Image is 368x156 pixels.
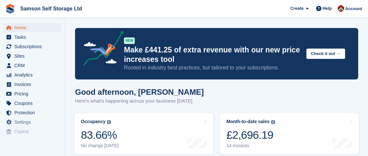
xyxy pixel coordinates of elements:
[345,6,362,12] span: Account
[81,119,105,124] div: Occupancy
[226,143,275,149] div: 14 invoices
[81,128,119,142] div: 83.66%
[14,108,54,117] span: Protection
[14,99,54,108] span: Coupons
[18,3,84,14] a: Samson Self Storage Ltd
[3,118,62,127] a: menu
[14,127,54,136] span: Capital
[5,4,15,14] img: stora-icon-8386f47178a22dfd0bd8f6a31ec36ba5ce8667c1dd55bd0f319d3a0aa187defe.svg
[14,70,54,79] span: Analytics
[75,88,204,96] h1: Good afternoon, [PERSON_NAME]
[306,49,345,59] button: Check it out →
[3,127,62,136] a: menu
[124,64,301,71] p: Rooted in industry best practices, but tailored to your subscriptions.
[3,70,62,79] a: menu
[220,113,359,154] a: Month-to-date sales £2,696.19 14 invoices
[124,37,135,44] div: NEW
[14,42,54,51] span: Subscriptions
[75,97,204,105] p: Here's what's happening across your business [DATE]
[3,99,62,108] a: menu
[290,5,303,12] span: Create
[226,119,269,124] div: Month-to-date sales
[338,5,344,12] img: Ian
[3,61,62,70] a: menu
[3,51,62,61] a: menu
[3,23,62,32] a: menu
[271,120,275,124] img: icon-info-grey-7440780725fd019a000dd9b08b2336e03edf1995a4989e88bcd33f0948082b44.svg
[14,118,54,127] span: Settings
[14,33,54,42] span: Tasks
[14,89,54,98] span: Pricing
[14,23,54,32] span: Home
[14,80,54,89] span: Invoices
[3,108,62,117] a: menu
[323,5,332,12] span: Help
[14,61,54,70] span: CRM
[226,128,275,142] div: £2,696.19
[3,80,62,89] a: menu
[3,42,62,51] a: menu
[74,113,213,154] a: Occupancy 83.66% No change [DATE]
[3,89,62,98] a: menu
[81,143,119,149] div: No change [DATE]
[107,120,111,124] img: icon-info-grey-7440780725fd019a000dd9b08b2336e03edf1995a4989e88bcd33f0948082b44.svg
[78,31,124,68] img: price-adjustments-announcement-icon-8257ccfd72463d97f412b2fc003d46551f7dbcb40ab6d574587a9cd5c0d94...
[124,45,301,64] p: Make £441.25 of extra revenue with our new price increases tool
[14,51,54,61] span: Sites
[3,33,62,42] a: menu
